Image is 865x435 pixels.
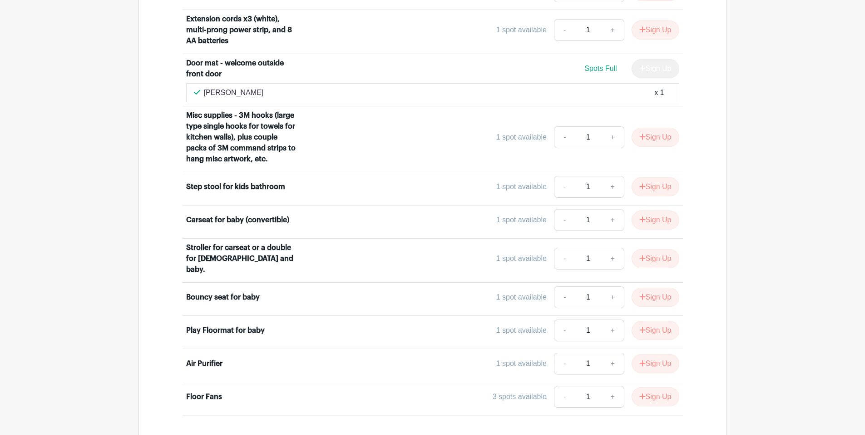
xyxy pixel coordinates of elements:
[632,210,679,230] button: Sign Up
[496,325,547,336] div: 1 spot available
[186,391,222,402] div: Floor Fans
[554,386,575,408] a: -
[554,209,575,231] a: -
[496,25,547,35] div: 1 spot available
[186,325,265,336] div: Play Floormat for baby
[601,248,624,270] a: +
[632,354,679,373] button: Sign Up
[632,128,679,147] button: Sign Up
[601,353,624,375] a: +
[654,87,664,98] div: x 1
[186,358,222,369] div: Air Purifier
[186,292,260,303] div: Bouncy seat for baby
[496,215,547,225] div: 1 spot available
[186,14,299,46] div: Extension cords x3 (white), multi-prong power strip, and 8 AA batteries
[204,87,264,98] p: [PERSON_NAME]
[496,358,547,369] div: 1 spot available
[554,286,575,308] a: -
[186,110,299,165] div: Misc supplies - 3M hooks (large type single hooks for towels for kitchen walls), plus couple pack...
[632,387,679,406] button: Sign Up
[554,320,575,341] a: -
[496,292,547,303] div: 1 spot available
[632,20,679,40] button: Sign Up
[493,391,547,402] div: 3 spots available
[496,181,547,192] div: 1 spot available
[632,249,679,268] button: Sign Up
[186,242,299,275] div: Stroller for carseat or a double for [DEMOGRAPHIC_DATA] and baby.
[601,176,624,198] a: +
[601,126,624,148] a: +
[554,248,575,270] a: -
[496,253,547,264] div: 1 spot available
[186,181,285,192] div: Step stool for kids bathroom
[601,320,624,341] a: +
[554,126,575,148] a: -
[601,209,624,231] a: +
[496,132,547,143] div: 1 spot available
[554,176,575,198] a: -
[632,177,679,196] button: Sign Up
[584,65,617,72] span: Spots Full
[554,19,575,41] a: -
[186,215,289,225] div: Carseat for baby (convertible)
[186,58,299,80] div: Door mat - welcome outside front door
[601,286,624,308] a: +
[632,288,679,307] button: Sign Up
[554,353,575,375] a: -
[601,19,624,41] a: +
[632,321,679,340] button: Sign Up
[601,386,624,408] a: +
